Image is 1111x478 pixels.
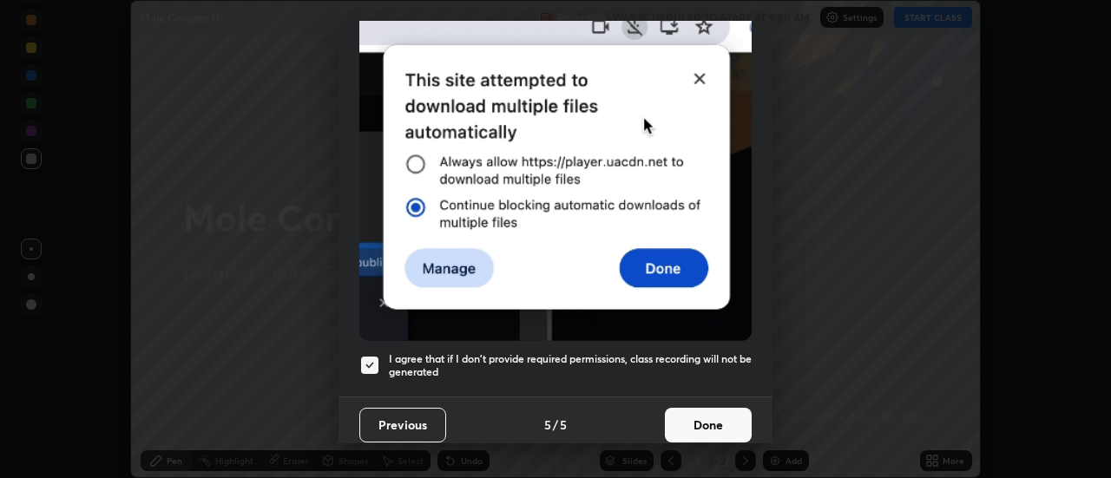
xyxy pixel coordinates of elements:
[544,416,551,434] h4: 5
[560,416,567,434] h4: 5
[359,408,446,442] button: Previous
[665,408,752,442] button: Done
[553,416,558,434] h4: /
[389,352,752,379] h5: I agree that if I don't provide required permissions, class recording will not be generated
